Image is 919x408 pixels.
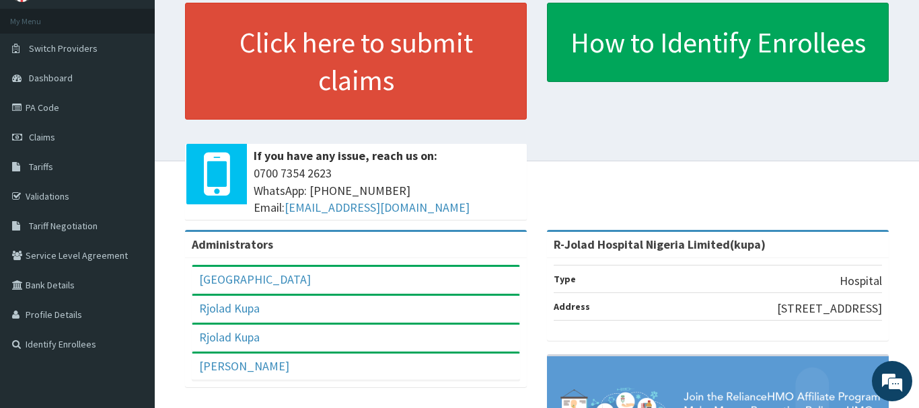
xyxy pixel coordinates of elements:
a: Rjolad Kupa [199,300,260,316]
a: [PERSON_NAME] [199,358,289,374]
a: Click here to submit claims [185,3,527,120]
span: 0700 7354 2623 WhatsApp: [PHONE_NUMBER] Email: [254,165,520,216]
strong: R-Jolad Hospital Nigeria Limited(kupa) [554,237,766,252]
b: If you have any issue, reach us on: [254,148,437,163]
span: Switch Providers [29,42,98,54]
b: Administrators [192,237,273,252]
a: [EMAIL_ADDRESS][DOMAIN_NAME] [285,200,470,215]
span: Claims [29,131,55,143]
textarea: Type your message and hit 'Enter' [7,268,256,315]
span: Tariffs [29,161,53,173]
p: Hospital [840,272,882,290]
p: [STREET_ADDRESS] [777,300,882,317]
b: Type [554,273,576,285]
a: [GEOGRAPHIC_DATA] [199,272,311,287]
a: Rjolad Kupa [199,329,260,345]
span: Dashboard [29,72,73,84]
span: We're online! [78,120,186,255]
div: Minimize live chat window [221,7,253,39]
b: Address [554,300,590,313]
a: How to Identify Enrollees [547,3,889,82]
img: d_794563401_company_1708531726252_794563401 [25,67,54,101]
span: Tariff Negotiation [29,220,98,232]
div: Chat with us now [70,75,226,93]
